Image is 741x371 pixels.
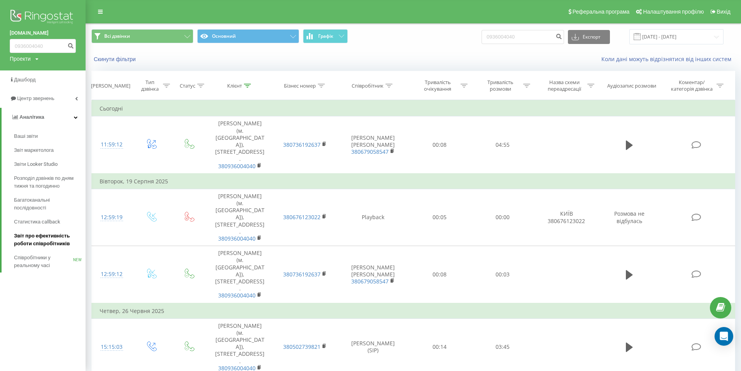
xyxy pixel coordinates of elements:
[351,278,389,285] a: 380679058547
[10,8,76,27] img: Ringostat logo
[218,235,256,242] a: 380936004040
[471,116,534,174] td: 04:55
[10,55,31,63] div: Проекти
[352,83,384,89] div: Співробітник
[14,196,82,212] span: Багатоканальні послідовності
[14,160,58,168] span: Звіти Looker Studio
[14,229,86,251] a: Звіт про ефективність роботи співробітників
[643,9,704,15] span: Налаштування профілю
[100,339,124,355] div: 15:15:03
[408,246,471,303] td: 00:08
[283,213,321,221] a: 380676123022
[14,174,82,190] span: Розподіл дзвінків по дням тижня та погодинно
[544,79,585,92] div: Назва схеми переадресації
[14,171,86,193] a: Розподіл дзвінків по дням тижня та погодинно
[19,114,44,120] span: Аналiтика
[573,9,630,15] span: Реферальна програма
[408,116,471,174] td: 00:08
[283,271,321,278] a: 380736192637
[14,218,60,226] span: Статистика callback
[14,143,86,157] a: Звіт маркетолога
[100,137,124,152] div: 11:59:12
[14,132,38,140] span: Ваші звіти
[2,108,86,127] a: Аналiтика
[715,327,733,346] div: Open Intercom Messenger
[351,148,389,155] a: 380679058547
[471,189,534,246] td: 00:00
[14,251,86,273] a: Співробітники у реальному часіNEW
[283,343,321,350] a: 380502739821
[104,33,130,39] span: Всі дзвінки
[283,141,321,148] a: 380736192637
[14,77,36,83] span: Дашборд
[568,30,610,44] button: Експорт
[10,29,76,37] a: [DOMAIN_NAME]
[14,129,86,143] a: Ваші звіти
[91,29,193,43] button: Всі дзвінки
[218,162,256,170] a: 380936004040
[717,9,730,15] span: Вихід
[408,189,471,246] td: 00:05
[91,56,140,63] button: Скинути фільтри
[91,83,130,89] div: [PERSON_NAME]
[10,39,76,53] input: Пошук за номером
[227,83,242,89] div: Клієнт
[338,246,408,303] td: [PERSON_NAME] [PERSON_NAME]
[482,30,564,44] input: Пошук за номером
[14,157,86,171] a: Звіти Looker Studio
[218,292,256,299] a: 380936004040
[14,254,73,269] span: Співробітники у реальному часі
[197,29,299,43] button: Основний
[100,267,124,282] div: 12:59:12
[669,79,715,92] div: Коментар/категорія дзвінка
[92,303,735,319] td: Четвер, 26 Червня 2025
[534,189,599,246] td: КИЇВ 380676123022
[100,210,124,225] div: 12:59:19
[180,83,195,89] div: Статус
[14,232,82,248] span: Звіт про ефективність роботи співробітників
[139,79,161,92] div: Тип дзвінка
[318,33,333,39] span: Графік
[607,83,656,89] div: Аудіозапис розмови
[14,215,86,229] a: Статистика callback
[480,79,521,92] div: Тривалість розмови
[207,116,273,174] td: [PERSON_NAME] (м.[GEOGRAPHIC_DATA]), [STREET_ADDRESS].
[14,193,86,215] a: Багатоканальні послідовності
[417,79,459,92] div: Тривалість очікування
[17,95,54,101] span: Центр звернень
[338,116,408,174] td: [PERSON_NAME] [PERSON_NAME]
[207,189,273,246] td: [PERSON_NAME] (м.[GEOGRAPHIC_DATA]), [STREET_ADDRESS].
[284,83,316,89] div: Бізнес номер
[14,146,54,154] span: Звіт маркетолога
[338,189,408,246] td: Playback
[471,246,534,303] td: 00:03
[92,101,735,116] td: Сьогодні
[303,29,348,43] button: Графік
[207,246,273,303] td: [PERSON_NAME] (м.[GEOGRAPHIC_DATA]), [STREET_ADDRESS].
[614,210,645,224] span: Розмова не відбулась
[601,55,735,63] a: Коли дані можуть відрізнятися вiд інших систем
[92,174,735,189] td: Вівторок, 19 Серпня 2025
